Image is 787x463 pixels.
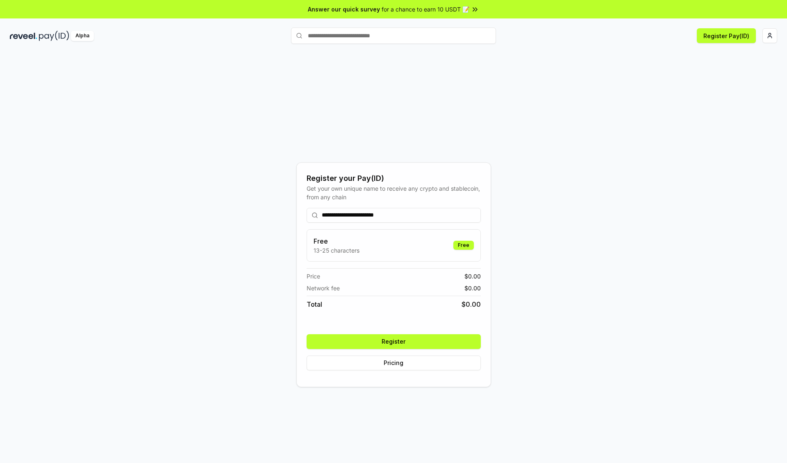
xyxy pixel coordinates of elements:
[39,31,69,41] img: pay_id
[307,299,322,309] span: Total
[307,272,320,281] span: Price
[462,299,481,309] span: $ 0.00
[307,284,340,292] span: Network fee
[697,28,756,43] button: Register Pay(ID)
[464,284,481,292] span: $ 0.00
[307,173,481,184] div: Register your Pay(ID)
[307,184,481,201] div: Get your own unique name to receive any crypto and stablecoin, from any chain
[10,31,37,41] img: reveel_dark
[307,356,481,370] button: Pricing
[308,5,380,14] span: Answer our quick survey
[314,236,359,246] h3: Free
[307,334,481,349] button: Register
[453,241,474,250] div: Free
[464,272,481,281] span: $ 0.00
[71,31,94,41] div: Alpha
[382,5,469,14] span: for a chance to earn 10 USDT 📝
[314,246,359,255] p: 13-25 characters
